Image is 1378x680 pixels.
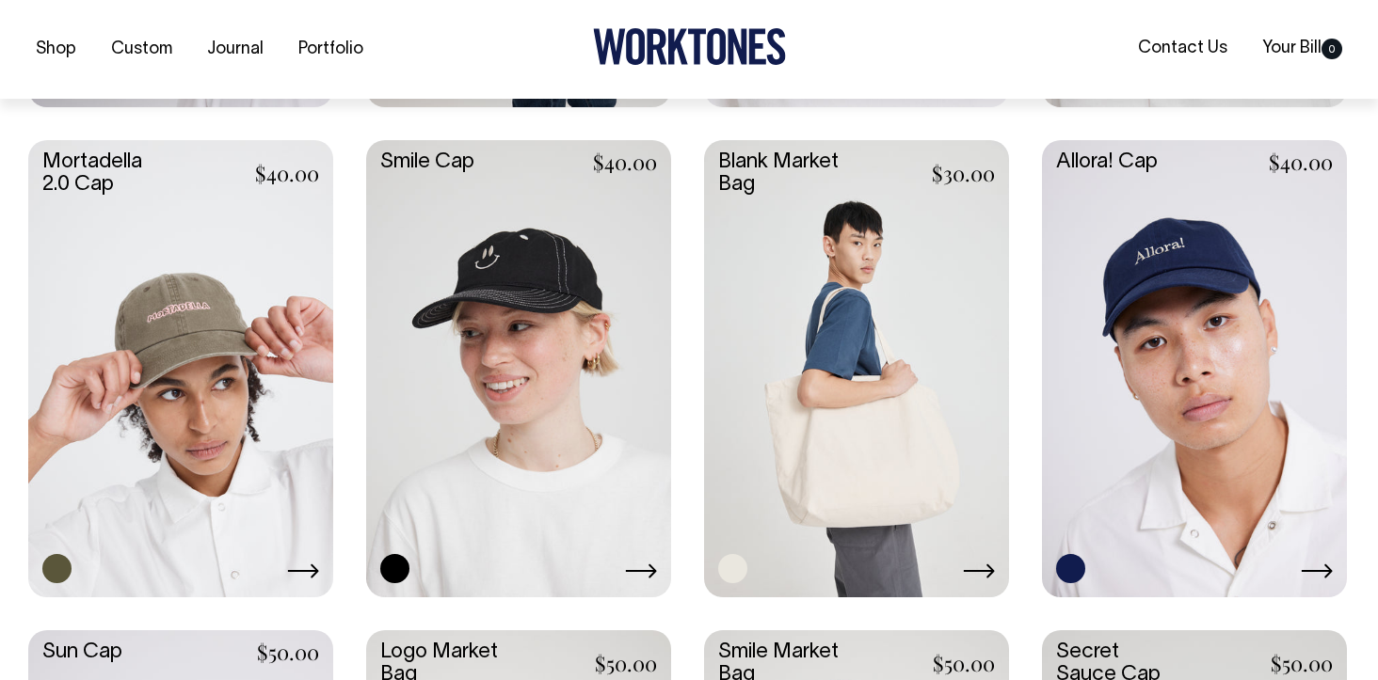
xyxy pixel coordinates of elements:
a: Custom [104,34,180,65]
a: Shop [28,34,84,65]
a: Portfolio [291,34,371,65]
a: Journal [200,34,271,65]
a: Your Bill0 [1255,33,1350,64]
a: Contact Us [1130,33,1235,64]
span: 0 [1322,39,1342,59]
